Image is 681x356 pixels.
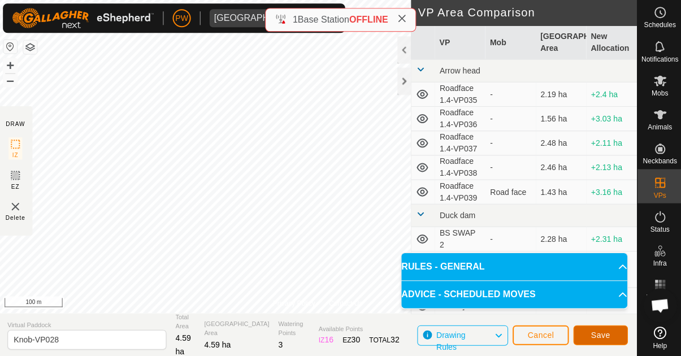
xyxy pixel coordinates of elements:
[436,330,465,351] span: Drawing Rules
[435,132,485,156] td: Roadface 1.4-VP037
[298,16,349,25] span: Base Station
[585,132,636,156] td: +2.11 ha
[9,320,167,329] span: Virtual Paddock
[205,319,270,337] span: [GEOGRAPHIC_DATA] Area
[7,120,27,129] div: DRAW
[585,251,636,288] td: +1.75 ha
[329,298,362,309] a: Contact Us
[640,57,677,63] span: Notifications
[176,312,196,331] span: Total Area
[489,89,531,101] div: -
[25,41,38,55] button: Map Layers
[325,335,334,344] span: 16
[369,333,399,345] div: TOTAL
[535,156,585,180] td: 2.46 ha
[401,253,626,280] p-accordion-header: RULES - GENERAL
[652,260,665,267] span: Infra
[435,227,485,251] td: BS SWAP 2
[485,27,535,60] th: Mob
[293,16,298,25] span: 1
[489,233,531,245] div: -
[643,23,674,29] span: Schedules
[279,340,283,349] span: 3
[401,288,535,301] span: ADVICE - SCHEDULED MOVES
[585,83,636,107] td: +2.4 ha
[585,156,636,180] td: +2.13 ha
[176,333,192,355] span: 4.59 ha
[585,107,636,132] td: +3.03 ha
[435,107,485,132] td: Roadface 1.4-VP036
[401,281,626,308] p-accordion-header: ADVICE - SCHEDULED MOVES
[512,325,568,345] button: Cancel
[391,335,400,344] span: 32
[5,41,19,54] button: Reset Map
[590,330,609,339] span: Save
[435,83,485,107] td: Roadface 1.4-VP035
[535,83,585,107] td: 2.19 ha
[435,27,485,60] th: VP
[489,186,531,198] div: Road face
[585,27,636,60] th: New Allocation
[647,124,671,131] span: Animals
[342,333,360,345] div: EZ
[650,90,667,97] span: Mobs
[215,15,309,24] div: [GEOGRAPHIC_DATA]
[439,67,480,76] span: Arrow head
[435,180,485,205] td: Roadface 1.4-VP039
[279,319,310,337] span: Watering Points
[489,138,531,150] div: -
[7,214,27,222] span: Delete
[435,251,485,288] td: [PERSON_NAME]'s-VP005
[5,74,19,88] button: –
[535,27,585,60] th: [GEOGRAPHIC_DATA] Area
[439,211,475,220] span: Duck dam
[489,162,531,174] div: -
[535,251,585,288] td: 2.84 ha
[14,9,155,29] img: Gallagher Logo
[5,59,19,73] button: +
[652,342,666,349] span: Help
[585,227,636,251] td: +2.31 ha
[642,288,676,322] div: Open chat
[418,7,636,20] h2: VP Area Comparison
[527,330,553,339] span: Cancel
[10,200,24,214] img: VP
[319,324,399,333] span: Available Points
[435,156,485,180] td: Roadface 1.4-VP038
[319,333,333,345] div: IZ
[636,322,681,353] a: Help
[572,325,627,345] button: Save
[176,14,189,25] span: PW
[535,107,585,132] td: 1.56 ha
[352,335,361,344] span: 30
[273,298,315,309] a: Privacy Policy
[649,226,668,233] span: Status
[14,151,20,160] span: IZ
[652,192,665,199] span: VPs
[645,294,673,301] span: Heatmap
[489,114,531,125] div: -
[210,10,314,28] span: Kawhia Farm
[401,260,484,273] span: RULES - GENERAL
[13,183,21,191] span: EZ
[349,16,388,25] span: OFFLINE
[205,340,232,349] span: 4.59 ha
[535,180,585,205] td: 1.43 ha
[641,158,675,165] span: Neckbands
[535,227,585,251] td: 2.28 ha
[585,180,636,205] td: +3.16 ha
[535,132,585,156] td: 2.48 ha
